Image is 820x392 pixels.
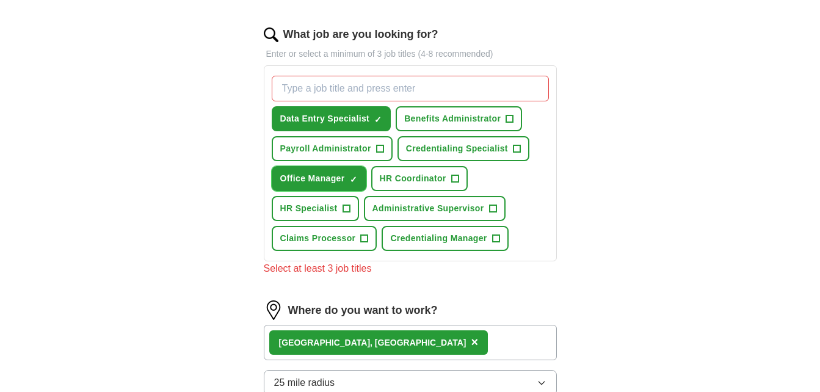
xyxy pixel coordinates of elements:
div: [GEOGRAPHIC_DATA], [GEOGRAPHIC_DATA] [279,336,466,349]
span: ✓ [374,115,382,125]
span: HR Specialist [280,202,338,215]
span: × [471,335,478,349]
img: search.png [264,27,278,42]
button: HR Coordinator [371,166,468,191]
button: Credentialing Manager [382,226,508,251]
span: Benefits Administrator [404,112,501,125]
input: Type a job title and press enter [272,76,549,101]
span: Credentialing Manager [390,232,487,245]
p: Enter or select a minimum of 3 job titles (4-8 recommended) [264,48,557,60]
span: Administrative Supervisor [372,202,484,215]
span: 25 mile radius [274,376,335,390]
span: HR Coordinator [380,172,446,185]
span: Credentialing Specialist [406,142,508,155]
button: Administrative Supervisor [364,196,506,221]
span: ✓ [350,175,357,184]
button: HR Specialist [272,196,359,221]
label: What job are you looking for? [283,26,438,43]
button: Data Entry Specialist✓ [272,106,391,131]
button: Credentialing Specialist [397,136,529,161]
span: Data Entry Specialist [280,112,370,125]
span: Payroll Administrator [280,142,371,155]
button: Claims Processor [272,226,377,251]
span: Office Manager [280,172,345,185]
div: Select at least 3 job titles [264,261,557,276]
label: Where do you want to work? [288,302,438,319]
span: Claims Processor [280,232,356,245]
button: Office Manager✓ [272,166,366,191]
button: × [471,333,478,352]
img: location.png [264,300,283,320]
button: Benefits Administrator [396,106,522,131]
button: Payroll Administrator [272,136,393,161]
